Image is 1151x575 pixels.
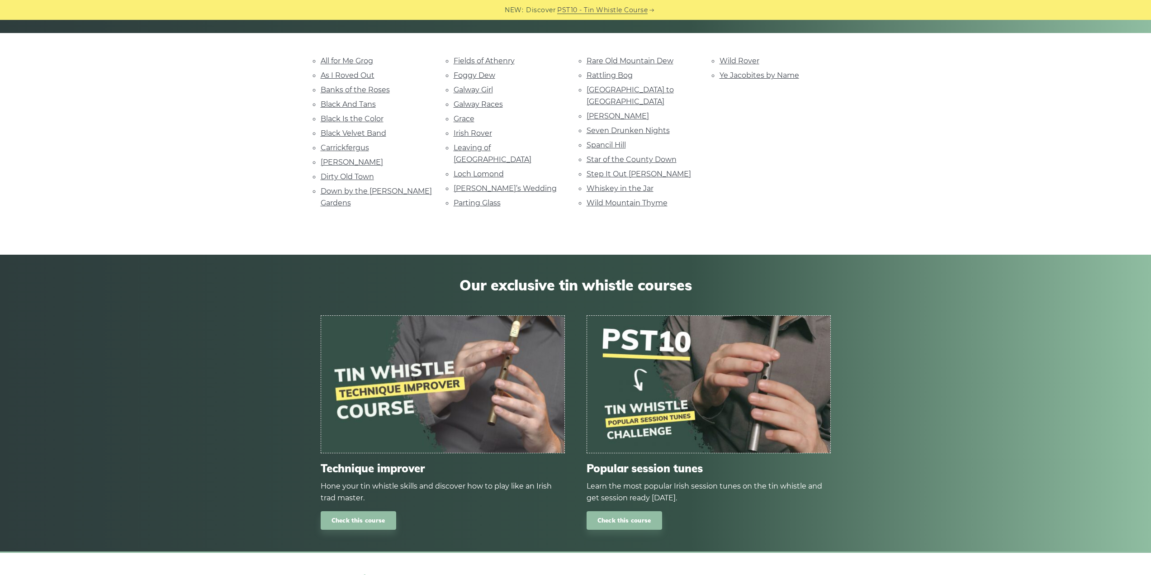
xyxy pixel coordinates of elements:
a: Loch Lomond [454,170,504,178]
a: Leaving of [GEOGRAPHIC_DATA] [454,143,531,164]
div: Learn the most popular Irish session tunes on the tin whistle and get session ready [DATE]. [587,480,831,504]
a: As I Roved Out [321,71,374,80]
a: Dirty Old Town [321,172,374,181]
a: Foggy Dew [454,71,495,80]
a: [GEOGRAPHIC_DATA] to [GEOGRAPHIC_DATA] [587,86,674,106]
a: Black Is the Color [321,114,384,123]
a: PST10 - Tin Whistle Course [557,5,648,15]
a: Down by the [PERSON_NAME] Gardens [321,187,432,207]
a: Rattling Bog [587,71,633,80]
img: tin-whistle-course [321,316,564,453]
a: Check this course [321,511,396,530]
a: Carrickfergus [321,143,369,152]
a: [PERSON_NAME]’s Wedding [454,184,557,193]
a: [PERSON_NAME] [321,158,383,166]
span: Our exclusive tin whistle courses [321,276,831,294]
a: Seven Drunken Nights [587,126,670,135]
a: Grace [454,114,474,123]
a: Wild Mountain Thyme [587,199,668,207]
a: Star of the County Down [587,155,677,164]
a: Check this course [587,511,662,530]
a: Spancil Hill [587,141,626,149]
a: Black And Tans [321,100,376,109]
a: Wild Rover [720,57,759,65]
span: Technique improver [321,462,565,475]
a: Rare Old Mountain Dew [587,57,673,65]
a: Galway Girl [454,86,493,94]
span: NEW: [505,5,523,15]
a: Step It Out [PERSON_NAME] [587,170,691,178]
div: Hone your tin whistle skills and discover how to play like an Irish trad master. [321,480,565,504]
a: Black Velvet Band [321,129,386,138]
a: Fields of Athenry [454,57,515,65]
a: All for Me Grog [321,57,373,65]
span: Discover [526,5,556,15]
a: Ye Jacobites by Name [720,71,799,80]
a: Banks of the Roses [321,86,390,94]
a: [PERSON_NAME] [587,112,649,120]
a: Whiskey in the Jar [587,184,654,193]
span: Popular session tunes [587,462,831,475]
a: Irish Rover [454,129,492,138]
a: Galway Races [454,100,503,109]
a: Parting Glass [454,199,501,207]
